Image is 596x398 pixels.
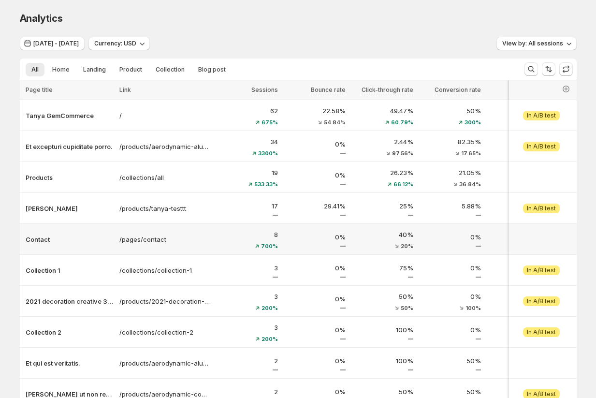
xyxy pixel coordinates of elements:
[119,173,210,182] p: /collections/all
[284,294,346,304] p: 0%
[527,205,556,212] span: In A/B test
[435,86,481,94] span: Conversion rate
[351,292,413,301] p: 50%
[284,325,346,335] p: 0%
[393,181,413,187] span: 66.12%
[20,13,63,24] span: Analytics
[119,265,210,275] p: /collections/collection-1
[527,143,556,150] span: In A/B test
[487,356,549,366] p: 1
[351,168,413,177] p: 26.23%
[26,296,114,306] p: 2021 decoration creative 3D LED night light table lamp children bedroo
[351,325,413,335] p: 100%
[351,137,413,147] p: 2.44%
[26,142,114,151] button: Et excepturi cupiditate porro.
[26,111,114,120] button: Tanya GemCommerce
[26,173,114,182] p: Products
[419,106,481,116] p: 50%
[419,232,481,242] p: 0%
[119,296,210,306] a: /products/2021-decoration-creative-3d-led-night-light-table-lamp-children-bedroom-child-gift-home
[284,106,346,116] p: 22.58%
[419,356,481,366] p: 50%
[392,150,413,156] span: 97.56%
[465,305,481,311] span: 100%
[527,390,556,398] span: In A/B test
[527,266,556,274] span: In A/B test
[52,66,70,74] span: Home
[465,119,481,125] span: 300%
[487,137,549,147] p: 30
[262,336,278,342] span: 200%
[487,201,549,211] p: 7
[284,139,346,149] p: 0%
[419,325,481,335] p: 0%
[216,137,278,147] p: 34
[262,119,278,125] span: 675%
[284,201,346,211] p: 29.41%
[461,150,481,156] span: 17.65%
[216,168,278,177] p: 19
[26,86,53,93] span: Page title
[216,201,278,211] p: 17
[351,387,413,397] p: 50%
[419,201,481,211] p: 5.88%
[119,327,210,337] a: /collections/collection-2
[527,328,556,336] span: In A/B test
[216,292,278,301] p: 3
[198,66,226,74] span: Blog post
[401,243,413,249] span: 20%
[527,297,556,305] span: In A/B test
[284,387,346,397] p: 0%
[261,243,278,249] span: 700%
[351,106,413,116] p: 49.47%
[88,37,150,50] button: Currency: USD
[351,263,413,273] p: 75%
[284,356,346,366] p: 0%
[419,387,481,397] p: 50%
[487,292,549,301] p: 2
[459,181,481,187] span: 36.84%
[362,86,413,94] span: Click-through rate
[119,235,210,244] a: /pages/contact
[26,235,114,244] button: Contact
[26,265,114,275] button: Collection 1
[20,37,85,50] button: [DATE] - [DATE]
[119,204,210,213] p: /products/tanya-testtt
[487,323,549,332] p: 1
[251,86,278,94] span: Sessions
[26,358,114,368] button: Et qui est veritatis.
[216,230,278,239] p: 8
[119,111,210,120] a: /
[324,119,346,125] span: 54.84%
[26,204,114,213] button: [PERSON_NAME]
[258,150,278,156] span: 3300%
[254,181,278,187] span: 533.33%
[216,323,278,332] p: 3
[311,86,346,94] span: Bounce rate
[351,356,413,366] p: 100%
[284,232,346,242] p: 0%
[119,358,210,368] a: /products/aerodynamic-aluminum-car
[419,292,481,301] p: 0%
[216,106,278,116] p: 62
[419,137,481,147] p: 82.35%
[216,356,278,366] p: 2
[391,119,413,125] span: 60.79%
[33,40,79,47] span: [DATE] - [DATE]
[351,201,413,211] p: 25%
[26,327,114,337] p: Collection 2
[284,263,346,273] p: 0%
[496,37,577,50] button: View by: All sessions
[487,387,549,397] p: 2
[487,168,549,177] p: 9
